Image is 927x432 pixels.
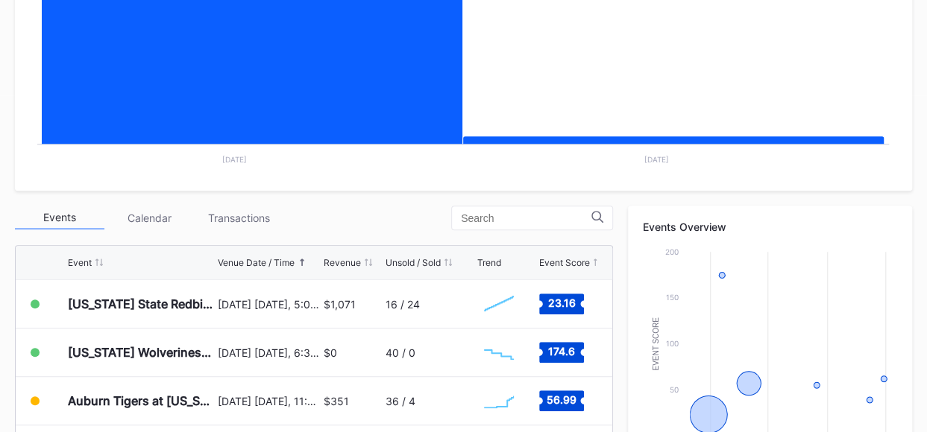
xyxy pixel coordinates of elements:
input: Search [461,212,591,224]
text: 50 [670,385,679,394]
div: $0 [324,346,337,359]
div: Auburn Tigers at [US_STATE] Sooners Football [68,393,214,408]
div: [US_STATE] State Redbirds at [US_STATE] Sooners Football [68,296,214,311]
div: Event Score [539,257,590,268]
div: Calendar [104,206,194,229]
div: 16 / 24 [386,298,420,311]
div: [DATE] [DATE], 5:00PM [218,298,320,311]
div: Event [68,257,92,268]
text: [DATE] [222,155,247,164]
text: 150 [666,293,679,302]
text: 200 [665,247,679,256]
div: Events [15,206,104,229]
div: Transactions [194,206,283,229]
text: 174.6 [548,345,575,358]
div: [DATE] [DATE], 6:30PM [218,346,320,359]
div: 36 / 4 [386,395,415,407]
div: Revenue [324,257,361,268]
text: Event Score [652,317,660,370]
div: [DATE] [DATE], 11:59PM [218,395,320,407]
svg: Chart title [477,285,521,323]
text: 56.99 [547,393,576,406]
text: 100 [666,339,679,348]
svg: Chart title [477,382,521,419]
div: $351 [324,395,349,407]
div: Trend [477,257,500,268]
svg: Chart title [477,334,521,371]
div: 40 / 0 [386,346,415,359]
text: [DATE] [644,155,669,164]
text: 23.16 [547,296,575,309]
div: Venue Date / Time [218,257,295,268]
div: [US_STATE] Wolverines at [US_STATE] Sooners Football [68,345,214,360]
div: $1,071 [324,298,356,311]
div: Events Overview [643,220,897,233]
div: Unsold / Sold [386,257,441,268]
